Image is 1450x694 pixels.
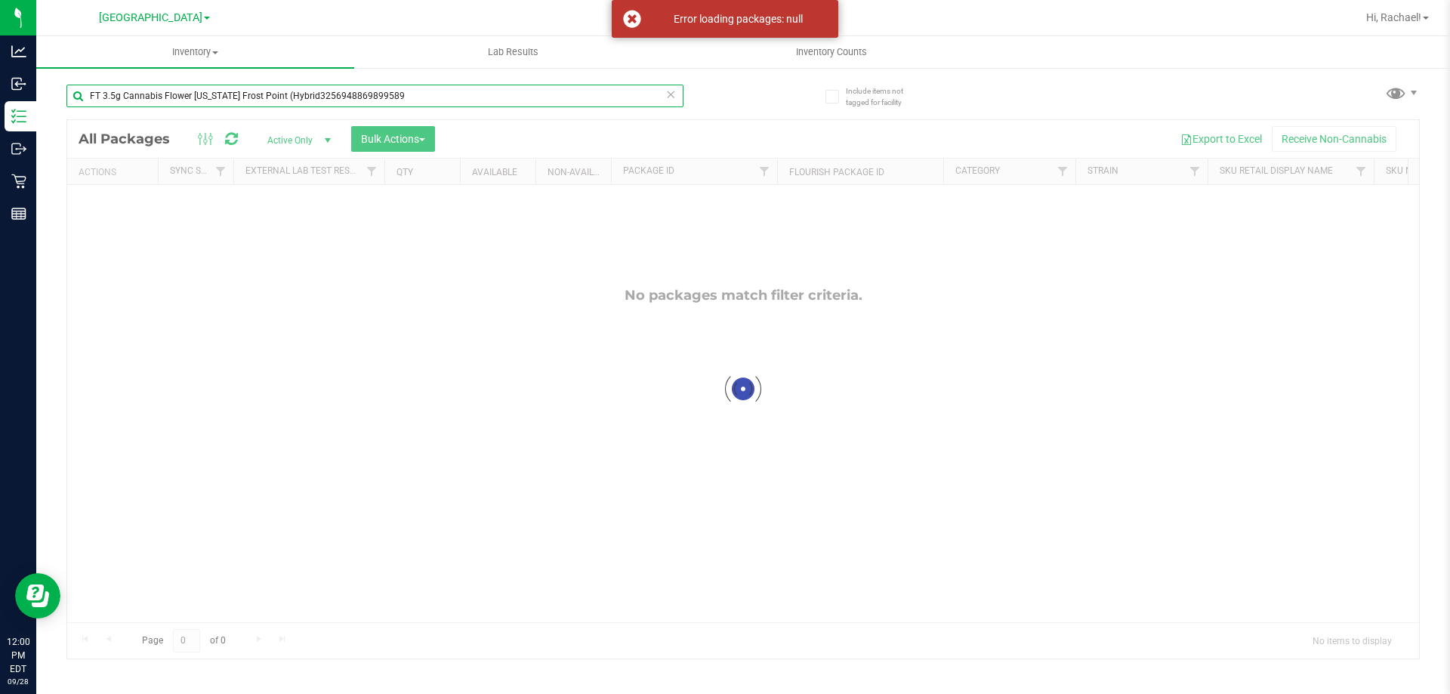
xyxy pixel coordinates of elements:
a: Inventory Counts [672,36,990,68]
input: Search Package ID, Item Name, SKU, Lot or Part Number... [66,85,683,107]
span: [GEOGRAPHIC_DATA] [99,11,202,24]
span: Lab Results [467,45,559,59]
span: Clear [665,85,676,104]
inline-svg: Retail [11,174,26,189]
inline-svg: Outbound [11,141,26,156]
span: Include items not tagged for facility [846,85,921,108]
p: 12:00 PM EDT [7,635,29,676]
a: Lab Results [354,36,672,68]
inline-svg: Reports [11,206,26,221]
span: Hi, Rachael! [1366,11,1421,23]
div: Error loading packages: null [649,11,827,26]
inline-svg: Inbound [11,76,26,91]
inline-svg: Inventory [11,109,26,124]
iframe: Resource center [15,573,60,618]
span: Inventory Counts [776,45,887,59]
a: Inventory [36,36,354,68]
inline-svg: Analytics [11,44,26,59]
p: 09/28 [7,676,29,687]
span: Inventory [36,45,354,59]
